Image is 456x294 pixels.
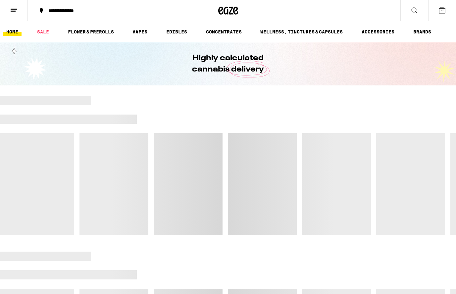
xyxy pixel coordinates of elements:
[34,28,52,36] a: SALE
[65,28,117,36] a: FLOWER & PREROLLS
[3,28,22,36] a: HOME
[203,28,245,36] a: CONCENTRATES
[410,28,434,36] button: BRANDS
[257,28,346,36] a: WELLNESS, TINCTURES & CAPSULES
[174,53,283,75] h1: Highly calculated cannabis delivery
[129,28,151,36] a: VAPES
[163,28,190,36] a: EDIBLES
[358,28,398,36] a: ACCESSORIES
